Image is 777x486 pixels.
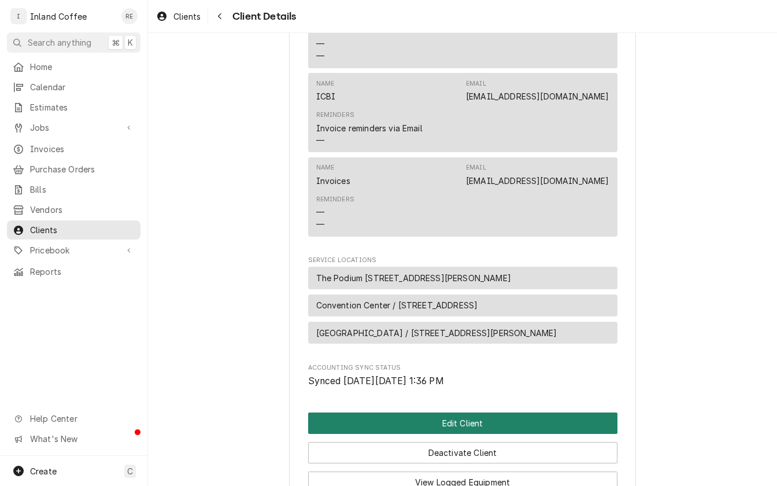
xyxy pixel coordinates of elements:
div: Name [316,163,350,186]
a: Clients [7,220,140,240]
div: Inland Coffee [30,10,87,23]
div: Service Location [308,322,617,344]
a: Go to Jobs [7,118,140,137]
span: The Podium [STREET_ADDRESS][PERSON_NAME] [316,272,511,284]
div: RE [121,8,138,24]
span: Pricebook [30,244,117,256]
div: Name [316,79,336,102]
div: Name [316,163,335,172]
div: Ruth Easley's Avatar [121,8,138,24]
div: Contact [308,157,617,237]
span: What's New [30,433,134,445]
a: Go to Help Center [7,409,140,428]
a: Go to What's New [7,429,140,448]
div: Contact [308,73,617,152]
div: Reminders [316,195,354,230]
a: Invoices [7,139,140,159]
div: Accounting Sync Status [308,363,617,388]
span: Clients [30,224,135,236]
div: Service Location [308,267,617,289]
a: Go to Pricebook [7,241,140,260]
div: Reminders [316,111,354,120]
div: — [316,218,324,230]
a: Home [7,57,140,76]
div: Inland Coffee's Avatar [10,8,27,24]
a: Purchase Orders [7,160,140,179]
div: Name [316,79,335,89]
span: Accounting Sync Status [308,363,617,373]
span: Vendors [30,204,135,216]
span: K [128,36,133,49]
div: Reminders [316,195,354,204]
div: Button Group Row [308,434,617,463]
button: Deactivate Client [308,442,617,463]
div: Service Location [308,294,617,317]
div: Reminders [316,111,423,146]
span: Service Locations [308,256,617,265]
span: Calendar [30,81,135,93]
div: — [316,50,324,62]
div: Service Locations [308,256,617,349]
a: Estimates [7,98,140,117]
div: Button Group Row [308,413,617,434]
button: Navigate back [210,7,229,25]
a: Calendar [7,78,140,97]
span: Convention Center / [STREET_ADDRESS] [316,299,478,311]
div: — [316,38,324,50]
span: Purchase Orders [30,163,135,175]
div: I [10,8,27,24]
a: [EMAIL_ADDRESS][DOMAIN_NAME] [466,91,609,101]
span: Reports [30,266,135,278]
a: Vendors [7,200,140,219]
div: — [316,134,324,146]
span: Create [30,466,57,476]
span: Synced [DATE][DATE] 1:36 PM [308,375,444,386]
span: Search anything [28,36,91,49]
div: Email [466,79,486,89]
span: Accounting Sync Status [308,374,617,388]
span: Jobs [30,122,117,134]
span: Client Details [229,9,296,24]
div: Invoices [316,175,350,187]
span: C [127,465,133,477]
span: Bills [30,183,135,196]
div: Invoice reminders via Email [316,122,423,134]
span: Home [30,61,135,73]
a: Reports [7,262,140,281]
a: Clients [151,7,205,26]
button: Edit Client [308,413,617,434]
span: Help Center [30,413,134,425]
div: Email [466,163,486,172]
div: — [316,206,324,218]
div: Reminders [316,27,354,62]
a: Bills [7,180,140,199]
span: Invoices [30,143,135,155]
span: ⌘ [112,36,120,49]
div: Service Locations List [308,267,617,349]
div: Email [466,163,609,186]
button: Search anything⌘K [7,32,140,53]
div: Email [466,79,609,102]
a: [EMAIL_ADDRESS][DOMAIN_NAME] [466,176,609,186]
div: ICBI [316,90,336,102]
span: [GEOGRAPHIC_DATA] / [STREET_ADDRESS][PERSON_NAME] [316,327,557,339]
span: Estimates [30,101,135,113]
span: Clients [173,10,201,23]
